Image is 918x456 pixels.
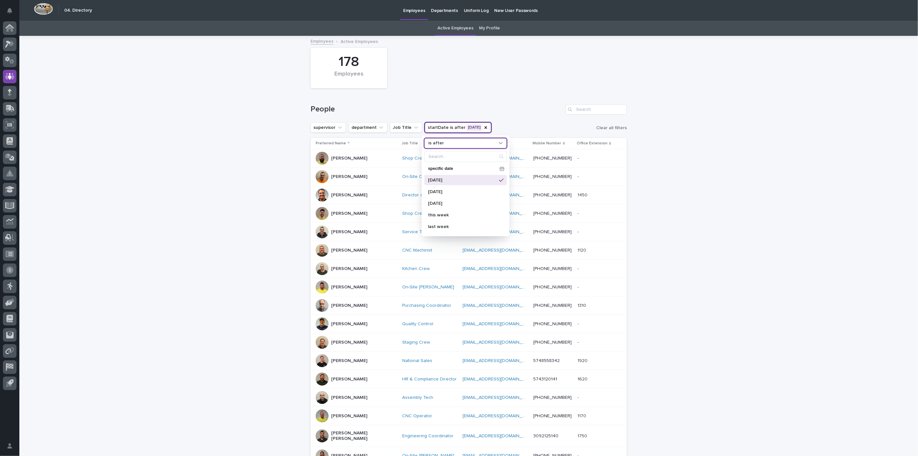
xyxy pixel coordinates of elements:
[402,395,433,400] a: Assembly Tech
[331,430,396,441] p: [PERSON_NAME] [PERSON_NAME]
[425,122,491,133] button: startDate
[311,296,627,315] tr: [PERSON_NAME]Purchasing Coordinator [EMAIL_ADDRESS][DOMAIN_NAME] [PHONE_NUMBER]13101310
[428,178,496,182] p: [DATE]
[331,248,367,253] p: [PERSON_NAME]
[424,164,507,173] div: specific date
[534,303,572,308] a: [PHONE_NUMBER]
[331,377,367,382] p: [PERSON_NAME]
[331,174,367,180] p: [PERSON_NAME]
[424,151,507,162] div: Search
[534,193,572,197] a: [PHONE_NUMBER]
[428,189,496,194] p: [DATE]
[463,266,535,271] a: [EMAIL_ADDRESS][DOMAIN_NAME]
[577,432,588,439] p: 1750
[311,149,627,168] tr: [PERSON_NAME]Shop Crew [EMAIL_ADDRESS][DOMAIN_NAME] [PHONE_NUMBER]--
[534,395,572,400] a: [PHONE_NUMBER]
[331,156,367,161] p: [PERSON_NAME]
[331,413,367,419] p: [PERSON_NAME]
[390,122,422,133] button: Job Title
[594,123,627,133] button: Clear all filters
[321,54,376,70] div: 178
[331,192,367,198] p: [PERSON_NAME]
[463,414,535,418] a: [EMAIL_ADDRESS][DOMAIN_NAME]
[402,303,451,308] a: Purchasing Coordinator
[34,3,53,15] img: Workspace Logo
[534,266,572,271] a: [PHONE_NUMBER]
[311,370,627,389] tr: [PERSON_NAME]HR & Compliance Director [EMAIL_ADDRESS][DOMAIN_NAME] 574312014116201620
[331,266,367,272] p: [PERSON_NAME]
[331,211,367,216] p: [PERSON_NAME]
[577,154,580,161] p: -
[311,407,627,425] tr: [PERSON_NAME]CNC Operator [EMAIL_ADDRESS][DOMAIN_NAME] [PHONE_NUMBER]11701170
[577,302,587,308] p: 1310
[577,283,580,290] p: -
[577,375,589,382] p: 1620
[311,37,333,45] a: Employees
[331,395,367,400] p: [PERSON_NAME]
[341,37,378,45] p: Active Employees
[534,340,572,345] a: [PHONE_NUMBER]
[402,174,430,180] a: On-Site Crew
[402,413,432,419] a: CNC Operator
[534,285,572,289] a: [PHONE_NUMBER]
[349,122,387,133] button: department
[321,71,376,84] div: Employees
[428,167,497,171] p: specific date
[428,224,496,229] p: last week
[533,140,561,147] p: Mobile Number
[463,248,535,253] a: [EMAIL_ADDRESS][DOMAIN_NAME]
[311,241,627,260] tr: [PERSON_NAME]CNC Machinist [EMAIL_ADDRESS][DOMAIN_NAME] [PHONE_NUMBER]11201120
[424,151,506,161] input: Search
[534,211,572,216] a: [PHONE_NUMBER]
[534,248,572,253] a: [PHONE_NUMBER]
[64,8,92,13] h2: 04. Directory
[463,285,535,289] a: [EMAIL_ADDRESS][DOMAIN_NAME]
[534,434,559,438] a: 3092125140
[331,303,367,308] p: [PERSON_NAME]
[311,425,627,447] tr: [PERSON_NAME] [PERSON_NAME]Engineering Coordinator [EMAIL_ADDRESS][DOMAIN_NAME] 309212514017501750
[534,174,572,179] a: [PHONE_NUMBER]
[402,266,430,272] a: Kitchen Crew
[311,105,563,114] h1: People
[577,210,580,216] p: -
[577,191,589,198] p: 1450
[311,352,627,370] tr: [PERSON_NAME]National Sales [EMAIL_ADDRESS][DOMAIN_NAME] 574855834219201920
[311,389,627,407] tr: [PERSON_NAME]Assembly Tech [EMAIL_ADDRESS][DOMAIN_NAME] [PHONE_NUMBER]--
[428,140,444,146] p: is after
[577,265,580,272] p: -
[402,156,425,161] a: Shop Crew
[534,414,572,418] a: [PHONE_NUMBER]
[402,229,429,235] a: Service Tech
[534,358,560,363] a: 5748558342
[479,21,500,36] a: My Profile
[534,377,557,381] a: 5743120141
[566,104,627,115] div: Search
[402,192,448,198] a: Director of Production
[311,122,346,133] button: supervisor
[428,201,496,205] p: [DATE]
[463,434,535,438] a: [EMAIL_ADDRESS][DOMAIN_NAME]
[331,285,367,290] p: [PERSON_NAME]
[577,228,580,235] p: -
[463,358,535,363] a: [EMAIL_ADDRESS][DOMAIN_NAME]
[402,211,425,216] a: Shop Crew
[8,8,16,18] div: Notifications
[428,212,496,217] p: this week
[577,140,607,147] p: Office Extension
[311,168,627,186] tr: [PERSON_NAME]On-Site Crew [EMAIL_ADDRESS][DOMAIN_NAME] [PHONE_NUMBER]--
[331,321,367,327] p: [PERSON_NAME]
[463,340,535,345] a: [EMAIL_ADDRESS][DOMAIN_NAME]
[577,357,589,364] p: 1920
[577,320,580,327] p: -
[463,377,535,381] a: [EMAIL_ADDRESS][DOMAIN_NAME]
[331,340,367,345] p: [PERSON_NAME]
[402,321,433,327] a: Quality Control
[311,260,627,278] tr: [PERSON_NAME]Kitchen Crew [EMAIL_ADDRESS][DOMAIN_NAME] [PHONE_NUMBER]--
[331,358,367,364] p: [PERSON_NAME]
[311,278,627,296] tr: [PERSON_NAME]On-Site [PERSON_NAME] [EMAIL_ADDRESS][DOMAIN_NAME] [PHONE_NUMBER]--
[402,433,454,439] a: Engineering Coordinator
[402,340,430,345] a: Staging Crew
[311,315,627,333] tr: [PERSON_NAME]Quality Control [EMAIL_ADDRESS][DOMAIN_NAME] [PHONE_NUMBER]--
[311,186,627,204] tr: [PERSON_NAME]Director of Production [EMAIL_ADDRESS][DOMAIN_NAME] [PHONE_NUMBER]14501450
[463,395,535,400] a: [EMAIL_ADDRESS][DOMAIN_NAME]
